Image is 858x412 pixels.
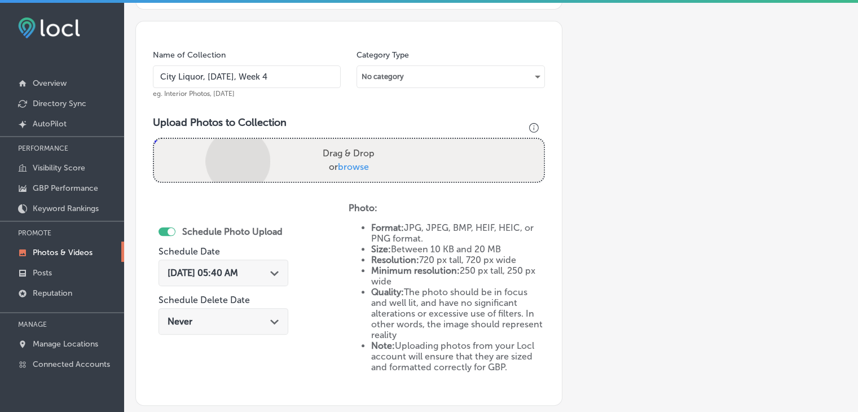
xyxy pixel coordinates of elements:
[32,18,55,27] div: v 4.0.25
[33,288,72,298] p: Reputation
[349,203,377,213] strong: Photo:
[33,119,67,129] p: AutoPilot
[371,222,544,244] li: JPG, JPEG, BMP, HEIF, HEIC, or PNG format.
[153,90,235,98] span: eg. Interior Photos, [DATE]
[18,17,80,38] img: fda3e92497d09a02dc62c9cd864e3231.png
[33,360,110,369] p: Connected Accounts
[153,116,545,129] h3: Upload Photos to Collection
[371,265,544,287] li: 250 px tall, 250 px wide
[371,255,419,265] strong: Resolution:
[30,65,39,74] img: tab_domain_overview_orange.svg
[33,163,85,173] p: Visibility Score
[168,268,238,278] span: [DATE] 05:40 AM
[159,295,250,305] label: Schedule Delete Date
[18,18,27,27] img: logo_orange.svg
[33,99,86,108] p: Directory Sync
[371,287,404,297] strong: Quality:
[33,183,98,193] p: GBP Performance
[33,204,99,213] p: Keyword Rankings
[125,67,190,74] div: Keywords by Traffic
[357,50,409,60] label: Category Type
[153,65,341,88] input: Title
[182,226,283,237] label: Schedule Photo Upload
[371,340,395,351] strong: Note:
[371,244,544,255] li: Between 10 KB and 20 MB
[33,248,93,257] p: Photos & Videos
[371,244,391,255] strong: Size:
[153,50,226,60] label: Name of Collection
[371,255,544,265] li: 720 px tall, 720 px wide
[371,340,544,372] li: Uploading photos from your Locl account will ensure that they are sized and formatted correctly f...
[33,339,98,349] p: Manage Locations
[33,268,52,278] p: Posts
[112,65,121,74] img: tab_keywords_by_traffic_grey.svg
[33,78,67,88] p: Overview
[371,222,404,233] strong: Format:
[371,265,460,276] strong: Minimum resolution:
[18,29,27,38] img: website_grey.svg
[168,316,192,327] span: Never
[29,29,124,38] div: Domain: [DOMAIN_NAME]
[357,68,544,86] div: No category
[371,287,544,340] li: The photo should be in focus and well lit, and have no significant alterations or excessive use o...
[43,67,101,74] div: Domain Overview
[159,246,220,257] label: Schedule Date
